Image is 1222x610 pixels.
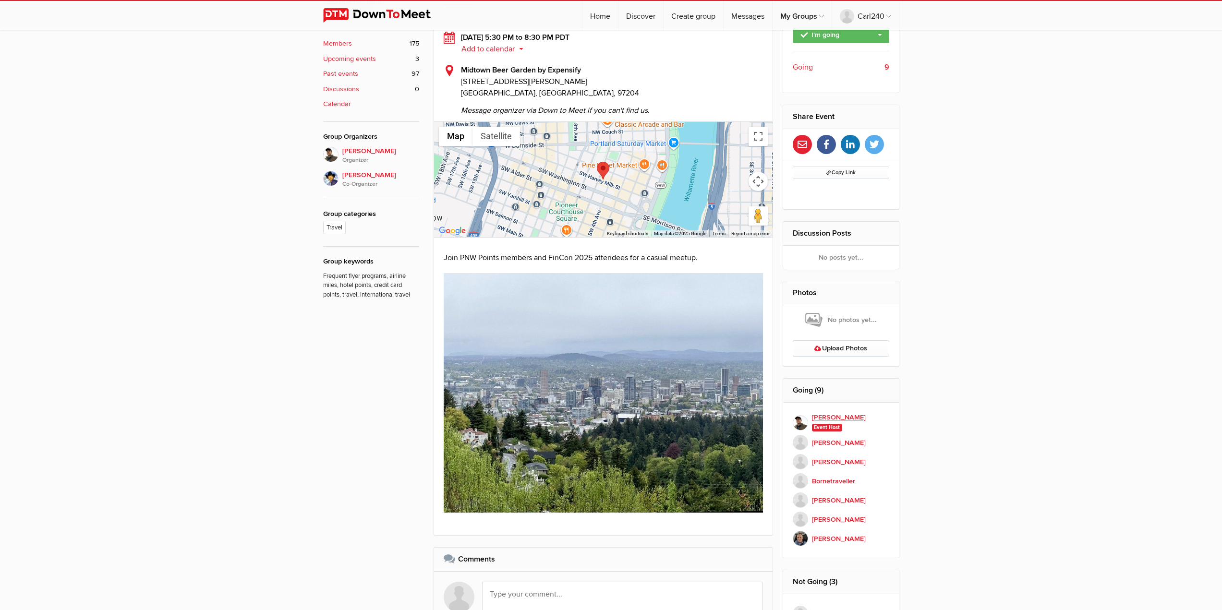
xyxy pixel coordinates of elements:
[712,231,726,236] a: Terms (opens in new tab)
[812,438,866,448] b: [PERSON_NAME]
[793,61,813,73] span: Going
[749,206,768,226] button: Drag Pegman onto the map to open Street View
[323,209,419,219] div: Group categories
[793,288,817,298] a: Photos
[793,570,889,593] h2: Not Going (3)
[410,38,419,49] span: 175
[793,512,808,527] img: Blake P.
[461,76,763,87] span: [STREET_ADDRESS][PERSON_NAME]
[444,32,763,55] div: [DATE] 5:30 PM to 8:30 PM PDT
[323,147,339,162] img: Stefan Krasowski
[323,84,359,95] b: Discussions
[793,510,889,529] a: [PERSON_NAME]
[323,171,339,186] img: Dave Nuttall
[884,61,889,73] b: 9
[805,312,877,328] span: No photos yet...
[793,490,889,510] a: [PERSON_NAME]
[323,38,419,49] a: Members 175
[342,156,419,165] i: Organizer
[461,65,581,75] b: Midtown Beer Garden by Expensify
[582,1,618,30] a: Home
[323,147,419,165] a: [PERSON_NAME]Organizer
[323,69,358,79] b: Past events
[461,45,531,53] button: Add to calendar
[439,127,472,146] button: Show street map
[323,256,419,267] div: Group keywords
[749,127,768,146] button: Toggle fullscreen view
[793,471,889,490] a: Bornetraveller
[793,529,889,548] a: [PERSON_NAME]
[793,452,889,471] a: [PERSON_NAME]
[793,379,889,402] h2: Going (9)
[323,132,419,142] div: Group Organizers
[793,27,889,43] a: I'm going
[436,225,468,237] a: Open this area in Google Maps (opens a new window)
[793,454,808,469] img: David VanCleave
[444,252,763,263] p: Join PNW Points members and FinCon 2025 attendees for a casual meetup.
[461,88,639,98] span: [GEOGRAPHIC_DATA], [GEOGRAPHIC_DATA], 97204
[731,231,770,236] a: Report a map error
[793,412,889,433] a: [PERSON_NAME] Event Host
[436,225,468,237] img: Google
[444,548,763,571] h2: Comments
[415,84,419,95] span: 0
[323,69,419,79] a: Past events 97
[461,99,763,116] span: Message organizer via Down to Meet if you can't find us.
[793,105,889,128] h2: Share Event
[654,231,706,236] span: Map data ©2025 Google
[342,170,419,189] span: [PERSON_NAME]
[323,54,376,64] b: Upcoming events
[342,146,419,165] span: [PERSON_NAME]
[323,54,419,64] a: Upcoming events 3
[793,340,889,357] a: Upload Photos
[323,84,419,95] a: Discussions 0
[826,169,856,176] span: Copy Link
[812,495,866,506] b: [PERSON_NAME]
[793,435,808,450] img: Forrest Lin
[607,230,648,237] button: Keyboard shortcuts
[323,8,446,23] img: DownToMeet
[812,457,866,467] b: [PERSON_NAME]
[793,228,851,238] a: Discussion Posts
[793,415,808,431] img: Stefan Krasowski
[793,433,889,452] a: [PERSON_NAME]
[812,412,866,423] b: [PERSON_NAME]
[323,99,351,109] b: Calendar
[773,1,832,30] a: My Groups
[472,127,520,146] button: Show satellite imagery
[415,54,419,64] span: 3
[749,172,768,191] button: Map camera controls
[618,1,663,30] a: Discover
[783,246,899,269] div: No posts yet...
[323,99,419,109] a: Calendar
[832,1,899,30] a: Carl240
[793,473,808,489] img: Bornetraveller
[342,180,419,189] i: Co-Organizer
[812,476,855,487] b: Bornetraveller
[812,534,866,544] b: [PERSON_NAME]
[724,1,772,30] a: Messages
[323,38,352,49] b: Members
[793,167,889,179] button: Copy Link
[323,165,419,189] a: [PERSON_NAME]Co-Organizer
[793,492,808,508] img: Jonathan Khoo
[812,514,866,525] b: [PERSON_NAME]
[812,424,842,431] span: Event Host
[411,69,419,79] span: 97
[664,1,723,30] a: Create group
[793,531,808,546] img: Russ Revutski
[323,267,419,299] p: Frequent flyer programs, airline miles, hotel points, credit card points, travel, international t...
